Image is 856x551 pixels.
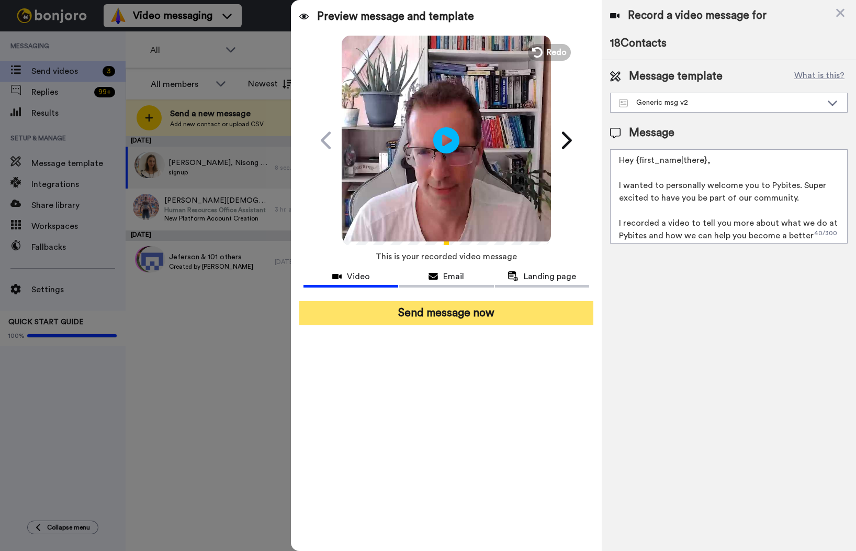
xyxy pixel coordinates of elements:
[443,270,464,283] span: Email
[629,125,674,141] span: Message
[299,301,593,325] button: Send message now
[619,97,822,108] div: Generic msg v2
[791,69,848,84] button: What is this?
[629,69,723,84] span: Message template
[376,245,517,268] span: This is your recorded video message
[610,149,848,244] textarea: Hey {first_name|there}, I wanted to personally welcome you to Pybites. Super excited to have you ...
[347,270,370,283] span: Video
[524,270,576,283] span: Landing page
[619,99,628,107] img: Message-temps.svg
